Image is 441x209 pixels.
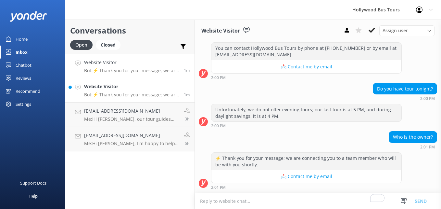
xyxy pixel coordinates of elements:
[420,145,435,149] strong: 2:01 PM
[16,72,31,85] div: Reviews
[195,193,441,209] textarea: To enrich screen reader interactions, please activate Accessibility in Grammarly extension settings
[373,83,437,94] div: Do you have tour tonight?
[70,41,96,48] a: Open
[211,104,401,121] div: Unfortunately, we do not offer evening tours; our last tour is at 5 PM, and during daylight savin...
[84,59,179,66] h4: Website Visitor
[389,132,437,143] div: Who is the owner?
[65,78,195,103] a: Website VisitorBot:⚡ Thank you for your message; we are connecting you to a team member who will ...
[84,83,179,90] h4: Website Visitor
[184,92,190,97] span: Aug 28 2025 02:01pm (UTC -07:00) America/Tijuana
[65,54,195,78] a: Website VisitorBot:⚡ Thank you for your message; we are connecting you to a team member who will ...
[184,67,190,73] span: Aug 28 2025 02:01pm (UTC -07:00) America/Tijuana
[420,97,435,101] strong: 2:00 PM
[29,189,38,202] div: Help
[16,98,31,111] div: Settings
[389,145,437,149] div: Aug 28 2025 02:01pm (UTC -07:00) America/Tijuana
[185,116,190,122] span: Aug 28 2025 10:19am (UTC -07:00) America/Tijuana
[211,76,226,80] strong: 2:00 PM
[211,153,401,170] div: ⚡ Thank you for your message; we are connecting you to a team member who will be with you shortly.
[84,116,179,122] p: Me: Hi [PERSON_NAME], our tour guides are good at navigating the LA traffic. Our tours are one ho...
[70,24,190,37] h2: Conversations
[84,141,179,146] p: Me: Hi [PERSON_NAME], I'm happy to help answer your questions. How can I help you?
[84,107,179,115] h4: [EMAIL_ADDRESS][DOMAIN_NAME]
[96,41,124,48] a: Closed
[84,132,179,139] h4: [EMAIL_ADDRESS][DOMAIN_NAME]
[16,33,28,46] div: Home
[379,25,435,36] div: Assign User
[84,68,179,74] p: Bot: ⚡ Thank you for your message; we are connecting you to a team member who will be with you sh...
[96,40,120,50] div: Closed
[16,59,31,72] div: Chatbot
[211,170,401,183] button: 📩 Contact me by email
[211,123,402,128] div: Aug 28 2025 02:00pm (UTC -07:00) America/Tijuana
[65,103,195,127] a: [EMAIL_ADDRESS][DOMAIN_NAME]Me:Hi [PERSON_NAME], our tour guides are good at navigating the LA tr...
[65,127,195,151] a: [EMAIL_ADDRESS][DOMAIN_NAME]Me:Hi [PERSON_NAME], I'm happy to help answer your questions. How can...
[211,75,402,80] div: Aug 28 2025 02:00pm (UTC -07:00) America/Tijuana
[16,85,40,98] div: Recommend
[211,60,401,73] button: 📩 Contact me by email
[211,186,226,189] strong: 2:01 PM
[211,185,402,189] div: Aug 28 2025 02:01pm (UTC -07:00) America/Tijuana
[84,92,179,98] p: Bot: ⚡ Thank you for your message; we are connecting you to a team member who will be with you sh...
[70,40,93,50] div: Open
[211,43,401,60] div: You can contact Hollywood Bus Tours by phone at [PHONE_NUMBER] or by email at [EMAIL_ADDRESS][DOM...
[383,27,408,34] span: Assign user
[373,96,437,101] div: Aug 28 2025 02:00pm (UTC -07:00) America/Tijuana
[211,124,226,128] strong: 2:00 PM
[20,176,46,189] div: Support Docs
[16,46,28,59] div: Inbox
[185,141,190,146] span: Aug 28 2025 08:57am (UTC -07:00) America/Tijuana
[201,27,240,35] h3: Website Visitor
[10,11,47,22] img: yonder-white-logo.png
